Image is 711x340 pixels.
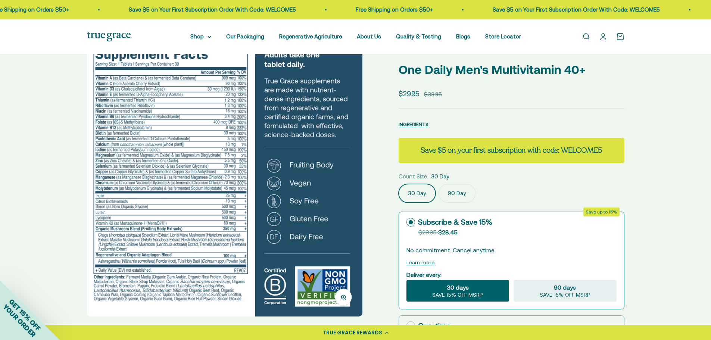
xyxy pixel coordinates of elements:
[421,145,602,155] strong: Save $5 on your first subscription with code: WELCOME5
[357,33,381,40] a: About Us
[431,172,449,181] span: 30 Day
[485,5,652,14] p: Save $5 on Your First Subscription Order With Code: WELCOME5
[399,172,428,181] legend: Count Size:
[121,5,289,14] p: Save $5 on Your First Subscription Order With Code: WELCOME5
[190,32,211,41] summary: Shop
[348,6,425,13] a: Free Shipping on Orders $50+
[399,88,420,99] sale-price: $29.95
[279,33,342,40] a: Regenerative Agriculture
[323,329,382,337] div: TRUE GRACE REWARDS
[226,33,264,40] a: Our Packaging
[1,303,37,339] span: YOUR ORDER
[485,33,521,40] a: Store Locator
[399,122,428,127] span: INGREDIENTS
[396,33,441,40] a: Quality & Testing
[399,60,624,79] p: One Daily Men's Multivitamin 40+
[399,120,428,129] button: INGREDIENTS
[456,33,470,40] a: Blogs
[7,297,42,332] span: GET 15% OFF
[87,41,362,316] img: One Daily Men's 40+ Multivitamin
[424,90,442,99] compare-at-price: $33.95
